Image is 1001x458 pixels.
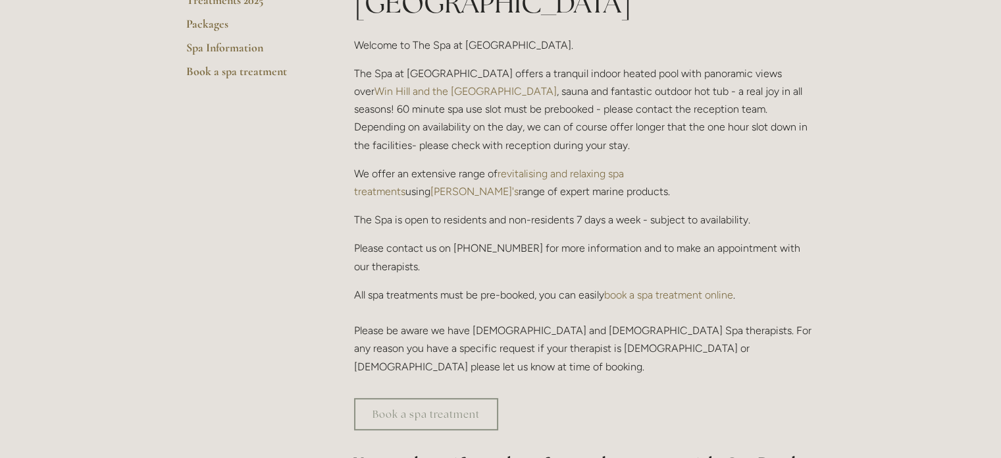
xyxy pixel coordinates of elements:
a: Book a spa treatment [186,64,312,88]
a: book a spa treatment online [604,289,733,301]
a: Book a spa treatment [354,398,498,430]
a: Packages [186,16,312,40]
p: Please contact us on [PHONE_NUMBER] for more information and to make an appointment with our ther... [354,239,815,275]
p: We offer an extensive range of using range of expert marine products. [354,165,815,200]
p: The Spa is open to residents and non-residents 7 days a week - subject to availability. [354,211,815,229]
a: Win Hill and the [GEOGRAPHIC_DATA] [374,85,557,98]
p: The Spa at [GEOGRAPHIC_DATA] offers a tranquil indoor heated pool with panoramic views over , sau... [354,65,815,154]
a: [PERSON_NAME]'s [430,185,519,198]
p: All spa treatments must be pre-booked, you can easily . Please be aware we have [DEMOGRAPHIC_DATA... [354,286,815,376]
p: Welcome to The Spa at [GEOGRAPHIC_DATA]. [354,36,815,54]
a: Spa Information [186,40,312,64]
